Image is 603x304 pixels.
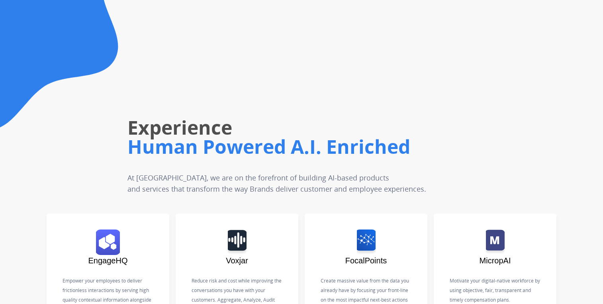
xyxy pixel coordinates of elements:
span: Voxjar [226,256,248,265]
span: EngageHQ [88,256,128,265]
img: logo [486,229,505,255]
span: FocalPoints [345,256,387,265]
span: MicropAI [480,256,511,265]
h1: Human Powered A.I. Enriched [127,134,432,159]
img: logo [228,229,247,255]
img: logo [357,229,376,255]
h1: Experience [127,115,432,140]
p: At [GEOGRAPHIC_DATA], we are on the forefront of building AI-based products and services that tra... [127,172,432,194]
img: logo [96,229,120,255]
